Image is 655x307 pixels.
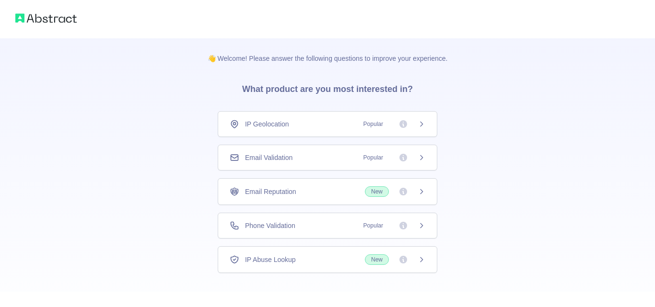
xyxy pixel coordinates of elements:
[245,255,296,264] span: IP Abuse Lookup
[245,187,296,196] span: Email Reputation
[15,11,77,25] img: Abstract logo
[365,186,389,197] span: New
[227,63,428,111] h3: What product are you most interested in?
[358,119,389,129] span: Popular
[365,254,389,265] span: New
[358,153,389,162] span: Popular
[245,119,289,129] span: IP Geolocation
[245,153,292,162] span: Email Validation
[358,221,389,230] span: Popular
[245,221,295,230] span: Phone Validation
[192,38,463,63] p: 👋 Welcome! Please answer the following questions to improve your experience.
